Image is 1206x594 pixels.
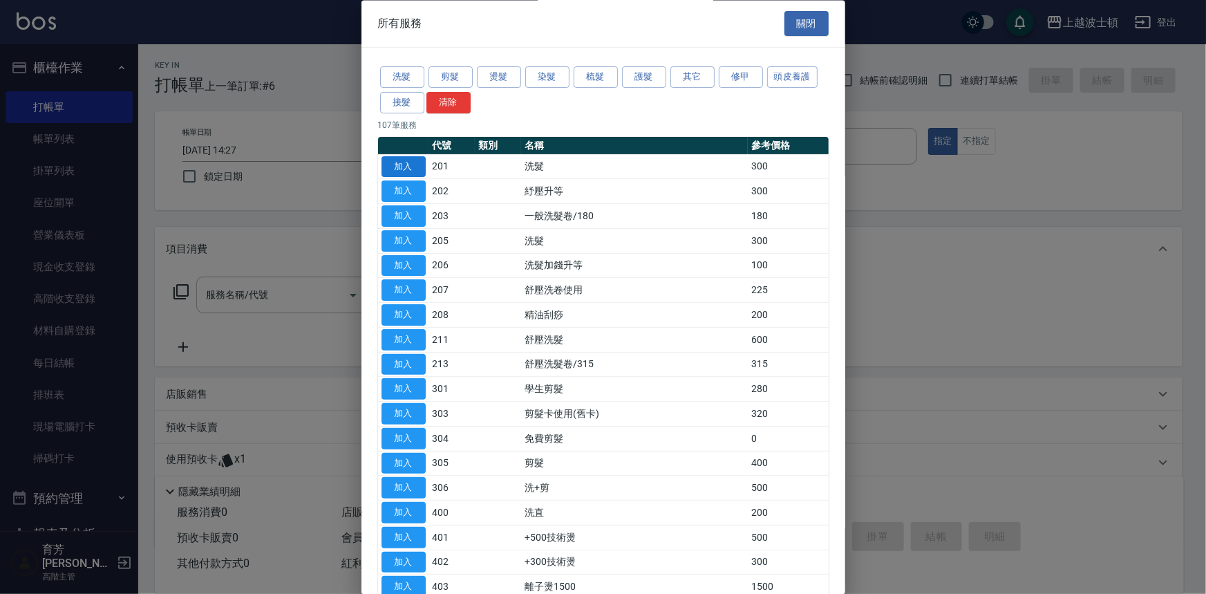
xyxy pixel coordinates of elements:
[381,552,426,573] button: 加入
[521,377,748,402] td: 學生剪髮
[521,278,748,303] td: 舒壓洗卷使用
[748,476,828,501] td: 500
[429,303,475,328] td: 208
[521,155,748,180] td: 洗髮
[429,278,475,303] td: 207
[748,204,828,229] td: 180
[748,353,828,378] td: 315
[748,550,828,575] td: 300
[521,452,748,476] td: 剪髮
[428,67,473,89] button: 剪髮
[429,526,475,550] td: 401
[521,353,748,378] td: 舒壓洗髮卷/315
[378,119,829,131] p: 107 筆服務
[521,501,748,526] td: 洗直
[670,67,715,89] button: 其它
[429,155,475,180] td: 201
[381,230,426,252] button: 加入
[521,179,748,204] td: 紓壓升等
[748,452,828,476] td: 400
[429,427,475,452] td: 304
[429,229,475,254] td: 205
[521,229,748,254] td: 洗髮
[378,17,422,30] span: 所有服務
[429,402,475,427] td: 303
[748,254,828,279] td: 100
[521,526,748,550] td: +500技術燙
[429,476,475,501] td: 306
[521,427,748,452] td: 免費剪髮
[380,92,424,113] button: 接髮
[429,501,475,526] td: 400
[622,67,666,89] button: 護髮
[748,137,828,155] th: 參考價格
[521,303,748,328] td: 精油刮痧
[429,452,475,476] td: 305
[521,204,748,229] td: 一般洗髮卷/180
[748,229,828,254] td: 300
[784,11,829,37] button: 關閉
[429,204,475,229] td: 203
[429,353,475,378] td: 213
[381,329,426,351] button: 加入
[429,137,475,155] th: 代號
[380,67,424,89] button: 洗髮
[748,402,828,427] td: 320
[381,280,426,301] button: 加入
[748,303,828,328] td: 200
[381,206,426,228] button: 加入
[525,67,569,89] button: 染髮
[381,453,426,474] button: 加入
[426,92,471,113] button: 清除
[521,328,748,353] td: 舒壓洗髮
[748,526,828,550] td: 500
[521,402,748,427] td: 剪髮卡使用(舊卡)
[748,179,828,204] td: 300
[381,379,426,400] button: 加入
[429,550,475,575] td: 402
[381,428,426,449] button: 加入
[475,137,521,155] th: 類別
[381,181,426,203] button: 加入
[748,427,828,452] td: 0
[719,67,763,89] button: 修甲
[767,67,818,89] button: 頭皮養護
[521,254,748,279] td: 洗髮加錢升等
[381,305,426,326] button: 加入
[521,137,748,155] th: 名稱
[748,155,828,180] td: 300
[477,67,521,89] button: 燙髮
[381,527,426,548] button: 加入
[381,156,426,178] button: 加入
[429,179,475,204] td: 202
[381,255,426,277] button: 加入
[381,354,426,375] button: 加入
[748,328,828,353] td: 600
[521,550,748,575] td: +300技術燙
[429,377,475,402] td: 301
[574,67,618,89] button: 梳髮
[381,404,426,425] button: 加入
[748,278,828,303] td: 225
[429,254,475,279] td: 206
[429,328,475,353] td: 211
[381,478,426,499] button: 加入
[748,377,828,402] td: 280
[521,476,748,501] td: 洗+剪
[748,501,828,526] td: 200
[381,503,426,524] button: 加入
